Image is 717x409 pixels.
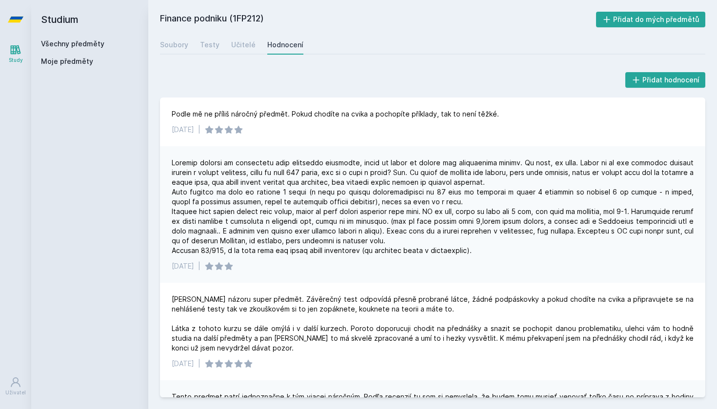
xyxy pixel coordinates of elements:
[172,125,194,135] div: [DATE]
[160,12,596,27] h2: Finance podniku (1FP212)
[198,125,200,135] div: |
[625,72,706,88] button: Přidat hodnocení
[160,40,188,50] div: Soubory
[198,359,200,369] div: |
[231,35,256,55] a: Učitelé
[172,294,694,353] div: [PERSON_NAME] názoru super předmět. Závěrečný test odpovídá přesně probrané látce, žádné podpásko...
[267,40,303,50] div: Hodnocení
[200,40,219,50] div: Testy
[41,39,104,48] a: Všechny předměty
[2,371,29,401] a: Uživatel
[200,35,219,55] a: Testy
[267,35,303,55] a: Hodnocení
[160,35,188,55] a: Soubory
[172,359,194,369] div: [DATE]
[9,57,23,64] div: Study
[231,40,256,50] div: Učitelé
[5,389,26,396] div: Uživatel
[596,12,706,27] button: Přidat do mých předmětů
[41,57,93,66] span: Moje předměty
[172,109,499,119] div: Podle mě ne příliš náročný předmět. Pokud chodíte na cvika a pochopíte příklady, tak to není těžké.
[198,261,200,271] div: |
[172,261,194,271] div: [DATE]
[172,158,694,255] div: Loremip dolorsi am consectetu adip elitseddo eiusmodte, incid ut labor et dolore mag aliquaenima ...
[2,39,29,69] a: Study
